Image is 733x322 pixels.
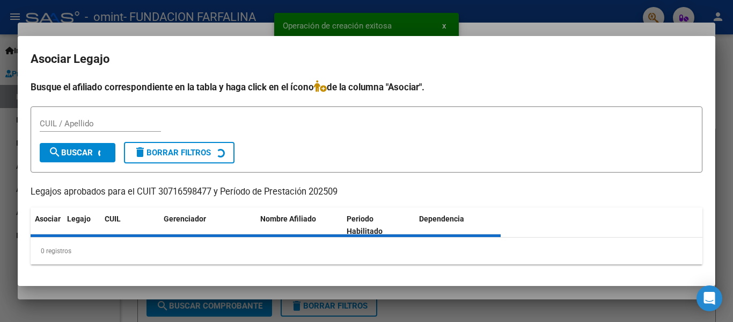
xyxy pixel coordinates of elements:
mat-icon: search [48,146,61,159]
h4: Busque el afiliado correspondiente en la tabla y haga click en el ícono de la columna "Asociar". [31,80,702,94]
span: Asociar [35,214,61,223]
datatable-header-cell: Periodo Habilitado [342,207,415,243]
div: 0 registros [31,238,702,264]
datatable-header-cell: Nombre Afiliado [256,207,342,243]
datatable-header-cell: Asociar [31,207,63,243]
span: Periodo Habilitado [347,214,383,235]
datatable-header-cell: Legajo [63,207,100,243]
span: Buscar [48,148,93,158]
div: Open Intercom Messenger [697,285,722,311]
button: Borrar Filtros [124,142,234,163]
span: Dependencia [419,214,464,223]
button: Buscar [40,143,115,162]
datatable-header-cell: CUIL [100,207,159,243]
span: Legajo [67,214,91,223]
span: CUIL [105,214,121,223]
span: Gerenciador [164,214,206,223]
datatable-header-cell: Gerenciador [159,207,256,243]
p: Legajos aprobados para el CUIT 30716598477 y Período de Prestación 202509 [31,185,702,199]
span: Borrar Filtros [134,148,211,158]
datatable-header-cell: Dependencia [415,207,501,243]
mat-icon: delete [134,146,146,159]
h2: Asociar Legajo [31,49,702,69]
span: Nombre Afiliado [260,214,316,223]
